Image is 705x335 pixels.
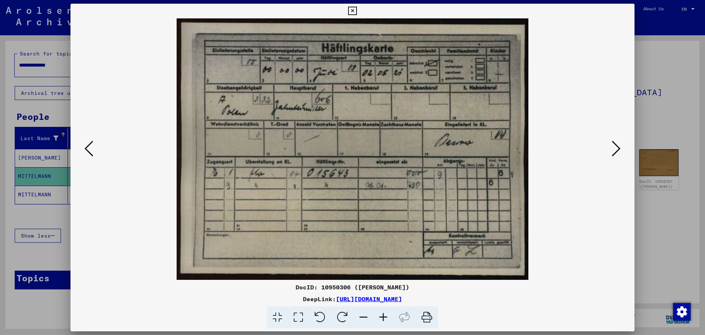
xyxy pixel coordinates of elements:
[70,283,634,292] div: DocID: 10950306 ([PERSON_NAME])
[95,18,610,280] img: 002.jpg
[673,303,691,321] img: Change consent
[70,295,634,303] div: DeepLink:
[336,295,402,303] a: [URL][DOMAIN_NAME]
[673,303,690,320] div: Change consent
